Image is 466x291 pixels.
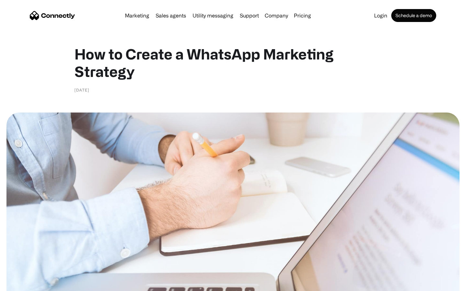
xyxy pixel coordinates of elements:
a: Sales agents [153,13,189,18]
a: Login [372,13,390,18]
h1: How to Create a WhatsApp Marketing Strategy [74,45,392,80]
a: home [30,11,75,20]
a: Schedule a demo [391,9,436,22]
aside: Language selected: English [6,280,39,289]
div: [DATE] [74,87,89,93]
ul: Language list [13,280,39,289]
a: Marketing [122,13,152,18]
a: Pricing [291,13,314,18]
a: Utility messaging [190,13,236,18]
a: Support [237,13,261,18]
div: Company [263,11,290,20]
div: Company [265,11,288,20]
